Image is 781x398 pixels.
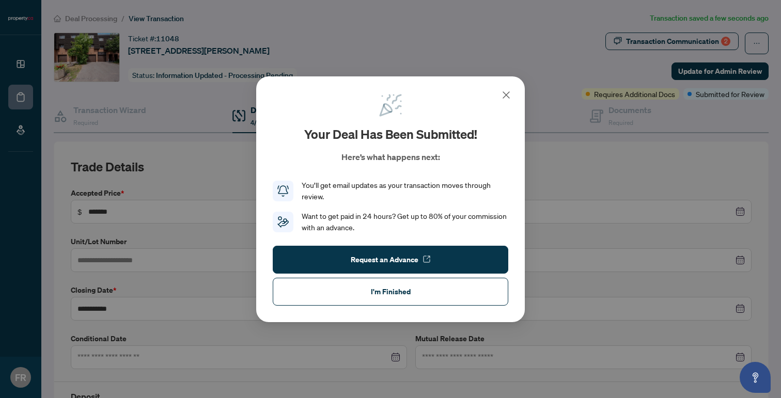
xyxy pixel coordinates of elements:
span: I'm Finished [371,283,411,299]
div: You’ll get email updates as your transaction moves through review. [302,180,508,202]
button: I'm Finished [273,277,508,305]
button: Open asap [740,362,771,393]
p: Here’s what happens next: [341,151,440,163]
div: Want to get paid in 24 hours? Get up to 80% of your commission with an advance. [302,211,508,233]
span: Request an Advance [351,251,418,267]
button: Request an Advance [273,245,508,273]
h2: Your deal has been submitted! [304,126,477,142]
